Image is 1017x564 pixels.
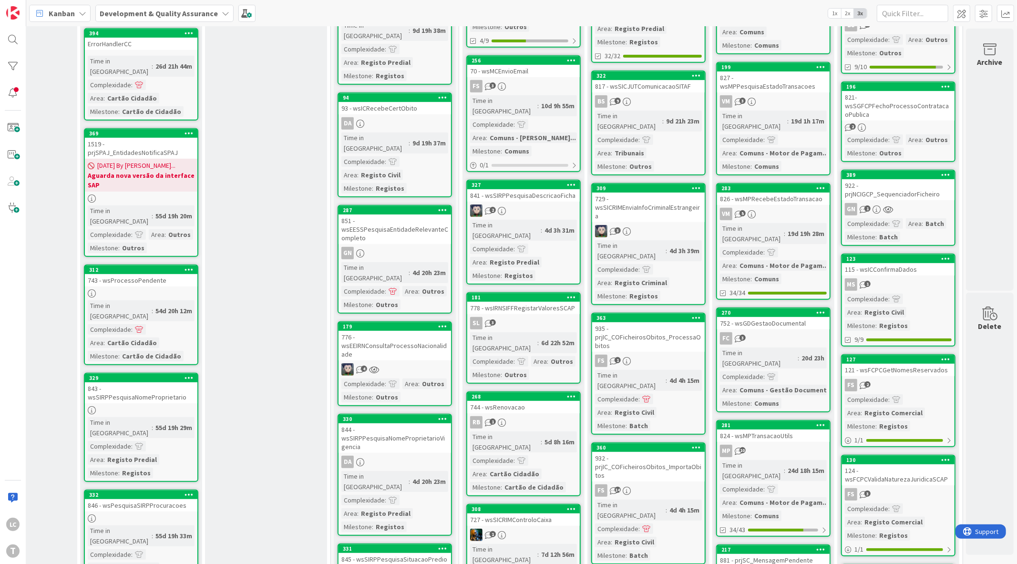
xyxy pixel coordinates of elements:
div: Time in [GEOGRAPHIC_DATA] [470,95,537,116]
b: Aguarda nova versão da interface SAP [88,171,195,190]
b: Development & Quality Assurance [100,9,218,18]
span: : [537,101,539,111]
span: : [357,57,359,68]
div: 369 [89,130,197,137]
span: : [372,299,373,310]
div: Milestone [845,148,875,158]
div: Complexidade [341,156,385,167]
div: Outros [877,148,904,158]
span: [DATE] By [PERSON_NAME]... [97,161,175,171]
div: Area [595,277,611,288]
div: 743 - wsProcessoPendente [85,274,197,287]
div: 363 [592,314,705,322]
div: Milestone [470,21,501,32]
div: Outros [923,34,950,45]
div: 752 - wsGDGestaoDocumental [717,317,830,329]
div: SL [470,317,483,329]
div: Registos [373,183,407,194]
div: SL [467,317,580,329]
div: 851 - wsEESSPesquisaEntidadeRelevanteCompleto [339,215,451,244]
div: 123115 - wsICConfirmaDados [842,255,955,276]
div: Comuns [752,161,781,172]
div: 394 [85,29,197,38]
div: 3691519 - prjSPAJ_EntidadesNotificaSPAJ [85,129,197,159]
div: Milestone [845,320,875,331]
span: : [888,218,890,229]
span: 5 [740,210,746,216]
div: 54d 20h 12m [153,306,195,316]
div: Area [595,148,611,158]
span: : [763,247,765,257]
input: Quick Filter... [877,5,948,22]
div: 270752 - wsGDGestaoDocumental [717,308,830,329]
div: 309 [596,185,705,192]
span: 2 [850,123,856,130]
div: VM [720,95,732,108]
div: Milestone [341,183,372,194]
div: 196821- wsSGFCPFechoProcessoContratacaoPublica [842,82,955,121]
div: Complexidade [341,44,385,54]
div: Area [595,23,611,34]
div: FS [467,80,580,92]
div: GN [845,203,857,215]
div: Area [149,229,164,240]
a: 389922 - prjNCIGCP_SequenciadorFicheiroGNComplexidade:Area:BatchMilestone:Batch [841,170,955,246]
a: 394ErrorHandlerCCTime in [GEOGRAPHIC_DATA]:26d 21h 44mComplexidade:Area:Cartão CidadãoMilestone:C... [84,28,198,121]
div: Area [402,286,418,297]
div: 270 [721,309,830,316]
img: LS [470,205,483,217]
div: 181 [472,294,580,301]
div: 312 [85,266,197,274]
div: LS [592,225,705,237]
div: 199827 - wsMPPesquisaEstadoTransacoes [717,63,830,92]
div: Area [470,257,486,267]
span: : [666,246,667,256]
span: 3 [490,82,496,89]
a: 181778 - wsIRNSIFFRegistarValoresSCAPSLTime in [GEOGRAPHIC_DATA]:6d 22h 52mComplexidade:Area:Outr... [466,292,581,384]
div: Batch [923,218,946,229]
span: : [736,260,737,271]
div: 327841 - wsSIRPPesquisaDescricaoFicha [467,181,580,202]
span: : [750,40,752,51]
span: : [501,21,502,32]
div: Milestone [845,232,875,242]
span: : [626,161,627,172]
span: : [385,286,386,297]
div: 199 [717,63,830,72]
span: : [501,270,502,281]
span: : [638,264,640,275]
span: 9/10 [854,62,867,72]
div: Milestone [845,48,875,58]
div: 10d 9h 55m [539,101,577,111]
div: ErrorHandlerCC [85,38,197,50]
div: Complexidade [845,218,888,229]
div: 827 - wsMPPesquisaEstadoTransacoes [717,72,830,92]
a: 3691519 - prjSPAJ_EntidadesNotificaSPAJ[DATE] By [PERSON_NAME]...Aguarda nova versão da interface... [84,128,198,257]
a: 322817 - wsSICJUTComunicacaoSITAFBSTime in [GEOGRAPHIC_DATA]:9d 21h 23mComplexidade:Area:Tribunai... [591,71,706,175]
span: : [888,34,890,45]
div: DA [341,117,354,130]
span: 3 [740,98,746,104]
div: 309729 - wsSICRIMEnviaInfoCriminalEstrangeira [592,184,705,222]
div: Registos [373,71,407,81]
div: 93 - wsICRecebeCertObito [339,102,451,114]
div: Comuns - Motor de Pagam... [737,148,831,158]
div: Outros [166,229,193,240]
div: 70 - wsMCEnvioEmail [467,65,580,77]
a: 9493 - wsICRecebeCertObitoDATime in [GEOGRAPHIC_DATA]:9d 19h 37mComplexidade:Area:Registo CivilMi... [338,92,452,197]
div: 196 [842,82,955,91]
div: 369 [85,129,197,138]
div: BS [592,95,705,108]
span: : [861,307,862,318]
span: : [372,71,373,81]
div: 283 [721,185,830,192]
span: : [118,243,120,253]
div: Area [906,34,922,45]
div: 327 [472,182,580,188]
div: Area [720,260,736,271]
span: : [409,138,410,148]
div: Complexidade [845,134,888,145]
a: 363935 - prjIC_COFicheirosObitos_ProcessaObitosFSTime in [GEOGRAPHIC_DATA]:4d 4h 15mComplexidade:... [591,313,706,435]
div: Complexidade [595,134,638,145]
div: 55d 19h 20m [153,211,195,221]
